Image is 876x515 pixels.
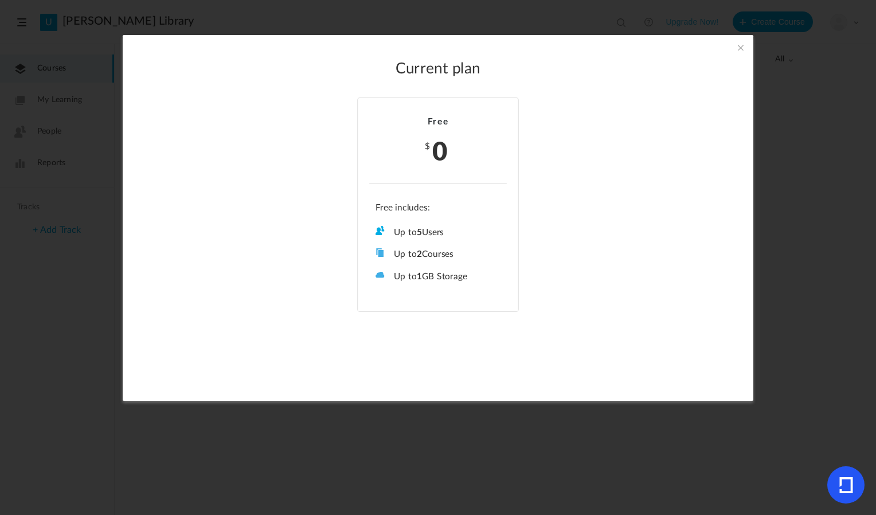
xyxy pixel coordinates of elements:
[376,270,500,282] li: Up to GB Storage
[369,117,507,128] h2: Free
[425,142,431,151] span: $
[417,250,422,259] b: 2
[432,131,449,168] span: 0
[376,226,500,238] li: Up to Users
[376,248,500,260] li: Up to Courses
[417,228,422,236] b: 5
[417,272,422,280] b: 1
[148,60,728,79] h2: Current plan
